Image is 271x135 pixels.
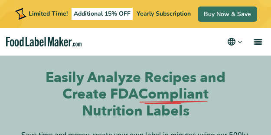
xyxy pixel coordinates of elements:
span: Compliant [138,86,209,102]
span: Additional 15% OFF [72,8,133,20]
a: Buy Now & Save [198,7,257,22]
span: Yearly Subscription [137,10,191,18]
a: Food Label Maker homepage [6,37,82,47]
a: menu [243,28,271,56]
button: Change language [226,36,243,47]
span: Limited Time! [29,10,68,18]
h1: Easily Analyze Recipes and Create FDA Nutrition Labels [45,69,227,119]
